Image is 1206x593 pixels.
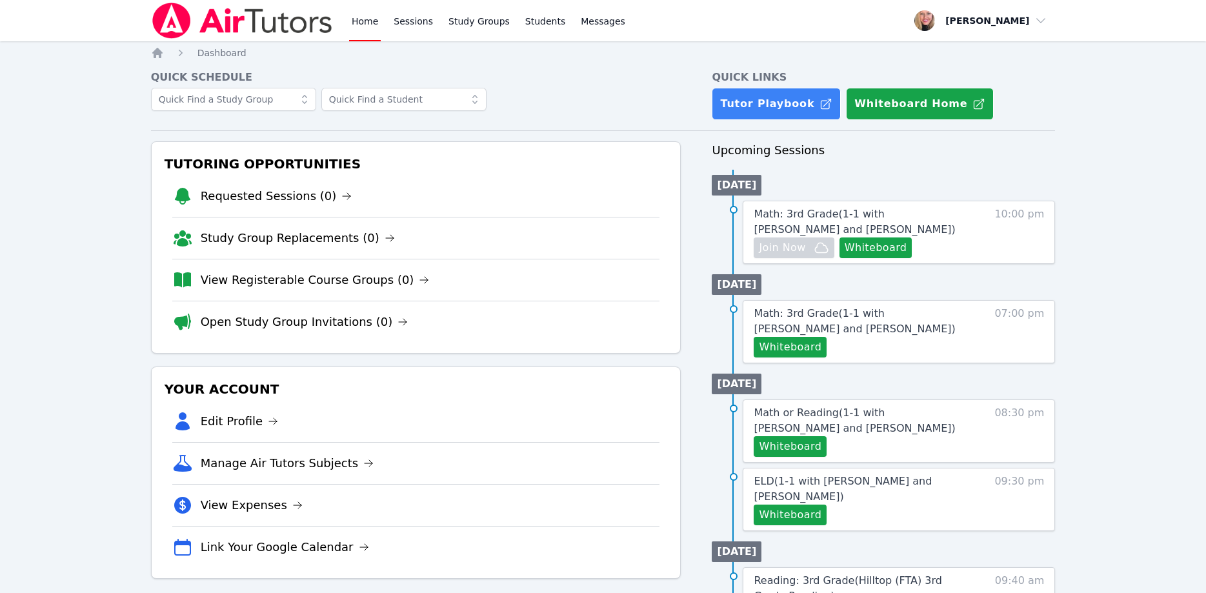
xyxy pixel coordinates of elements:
a: Math: 3rd Grade(1-1 with [PERSON_NAME] and [PERSON_NAME]) [754,306,971,337]
span: 10:00 pm [994,206,1044,258]
li: [DATE] [712,541,761,562]
span: Dashboard [197,48,246,58]
h4: Quick Schedule [151,70,681,85]
a: Study Group Replacements (0) [201,229,395,247]
span: 09:30 pm [994,474,1044,525]
span: ELD ( 1-1 with [PERSON_NAME] and [PERSON_NAME] ) [754,475,932,503]
a: Requested Sessions (0) [201,187,352,205]
span: 07:00 pm [994,306,1044,357]
button: Whiteboard [839,237,912,258]
span: Math or Reading ( 1-1 with [PERSON_NAME] and [PERSON_NAME] ) [754,407,955,434]
h3: Your Account [162,377,670,401]
a: View Registerable Course Groups (0) [201,271,430,289]
a: Math or Reading(1-1 with [PERSON_NAME] and [PERSON_NAME]) [754,405,971,436]
span: 08:30 pm [994,405,1044,457]
input: Quick Find a Student [321,88,487,111]
button: Whiteboard [754,436,827,457]
a: ELD(1-1 with [PERSON_NAME] and [PERSON_NAME]) [754,474,971,505]
a: Manage Air Tutors Subjects [201,454,374,472]
li: [DATE] [712,274,761,295]
a: Math: 3rd Grade(1-1 with [PERSON_NAME] and [PERSON_NAME]) [754,206,971,237]
a: Link Your Google Calendar [201,538,369,556]
a: Dashboard [197,46,246,59]
li: [DATE] [712,374,761,394]
a: Edit Profile [201,412,279,430]
span: Math: 3rd Grade ( 1-1 with [PERSON_NAME] and [PERSON_NAME] ) [754,307,955,335]
span: Math: 3rd Grade ( 1-1 with [PERSON_NAME] and [PERSON_NAME] ) [754,208,955,236]
a: Open Study Group Invitations (0) [201,313,408,331]
span: Join Now [759,240,805,256]
nav: Breadcrumb [151,46,1056,59]
h3: Tutoring Opportunities [162,152,670,176]
button: Whiteboard Home [846,88,994,120]
h3: Upcoming Sessions [712,141,1055,159]
span: Messages [581,15,625,28]
img: Air Tutors [151,3,334,39]
input: Quick Find a Study Group [151,88,316,111]
a: View Expenses [201,496,303,514]
li: [DATE] [712,175,761,196]
a: Tutor Playbook [712,88,841,120]
button: Join Now [754,237,834,258]
h4: Quick Links [712,70,1055,85]
button: Whiteboard [754,505,827,525]
button: Whiteboard [754,337,827,357]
